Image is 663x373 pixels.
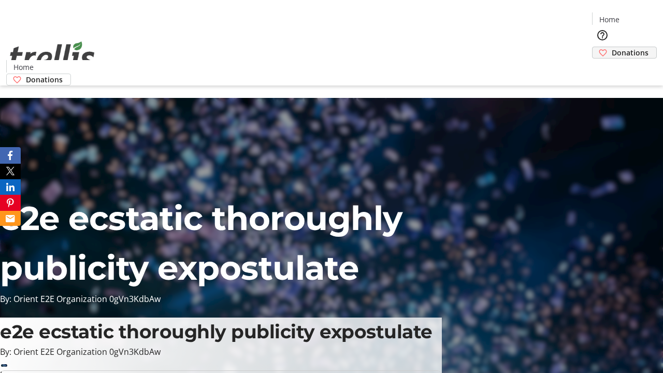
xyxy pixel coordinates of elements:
[6,30,98,82] img: Orient E2E Organization 0gVn3KdbAw's Logo
[592,47,657,59] a: Donations
[7,62,40,73] a: Home
[26,74,63,85] span: Donations
[6,74,71,85] a: Donations
[612,47,648,58] span: Donations
[13,62,34,73] span: Home
[592,59,613,79] button: Cart
[593,14,626,25] a: Home
[599,14,619,25] span: Home
[592,25,613,46] button: Help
